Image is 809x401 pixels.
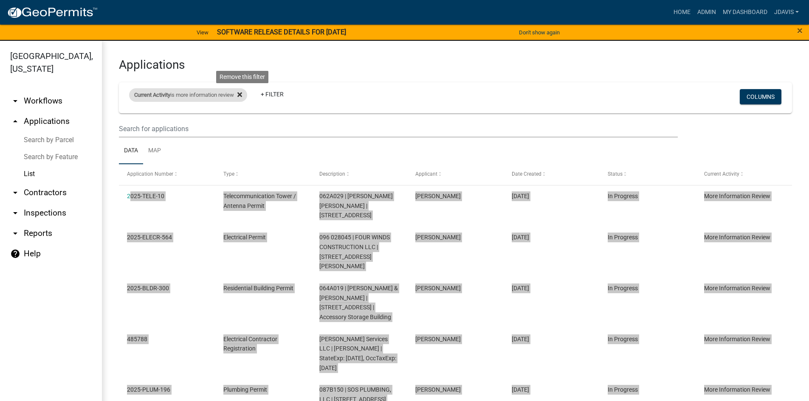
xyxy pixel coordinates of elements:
span: In Progress [608,336,638,342]
a: Home [670,4,694,20]
span: In Progress [608,234,638,241]
span: 09/29/2025 [512,386,529,393]
a: 2025-ELECR-564 [127,234,172,241]
input: Search for applications [119,120,678,137]
i: arrow_drop_down [10,208,20,218]
a: More Information Review [704,234,770,241]
a: 2025-PLUM-196 [127,386,170,393]
datatable-header-cell: Type [215,164,311,185]
a: jdavis [771,4,802,20]
span: 09/30/2025 [512,336,529,342]
span: 10/02/2025 [512,193,529,199]
a: Map [143,137,166,165]
a: More Information Review [704,336,770,342]
span: Type [223,171,234,177]
span: Electrical Contractor Registration [223,336,277,352]
span: Plumbing Permit [223,386,267,393]
a: My Dashboard [719,4,771,20]
button: Columns [740,89,781,104]
a: 2025-BLDR-300 [127,285,169,292]
span: 062A029 | COLLINS JENNIFER BARKER | 818 OAK ST [319,193,393,219]
a: View [193,25,212,39]
span: Telecommunication Tower / Antenna Permit [223,193,296,209]
i: arrow_drop_up [10,116,20,126]
i: arrow_drop_down [10,228,20,238]
span: In Progress [608,285,638,292]
a: Admin [694,4,719,20]
span: Jeff Heisley [415,336,461,342]
span: Application Number [127,171,173,177]
a: More Information Review [704,386,770,393]
span: Date Created [512,171,541,177]
div: Remove this filter [216,71,268,83]
span: Current Activity [134,92,170,98]
i: arrow_drop_down [10,96,20,106]
span: × [797,25,803,36]
datatable-header-cell: Description [311,164,407,185]
span: Description [319,171,345,177]
span: Electrical Permit [223,234,266,241]
button: Don't show again [516,25,563,39]
i: help [10,249,20,259]
a: 2025-TELE-10 [127,193,164,199]
span: Applicant [415,171,437,177]
datatable-header-cell: Current Activity [696,164,792,185]
span: Residential Building Permit [223,285,293,292]
span: 09/30/2025 [512,285,529,292]
span: 096 028045 | FOUR WINDS CONSTRUCTION LLC | 795 Jackson lake rd [319,234,390,269]
datatable-header-cell: Application Number [119,164,215,185]
i: arrow_drop_down [10,188,20,198]
strong: SOFTWARE RELEASE DETAILS FOR [DATE] [217,28,346,36]
span: In Progress [608,193,638,199]
div: is more information review [129,88,247,102]
span: Charlie Padgett [415,193,461,199]
span: In Progress [608,386,638,393]
h3: Applications [119,58,792,72]
a: More Information Review [704,193,770,199]
a: + Filter [254,87,290,102]
span: Sergio Monjaras [415,386,461,393]
button: Close [797,25,803,36]
span: Current Activity [704,171,739,177]
span: Jeff Heisley [415,234,461,241]
datatable-header-cell: Applicant [407,164,503,185]
a: More Information Review [704,285,770,292]
a: 485788 [127,336,147,342]
span: John Jewers [415,285,461,292]
span: 064A019 | JEWERS JOHN & LISA | 119 REIDS RD | Accessory Storage Building [319,285,398,320]
span: Status [608,171,623,177]
datatable-header-cell: Date Created [504,164,600,185]
span: 10/01/2025 [512,234,529,241]
span: Heisley Services LLC | Jeff Heisley | StateExp: 06/30/2026, OccTaxExp: 12/31/2025 [319,336,396,371]
a: Data [119,137,143,165]
datatable-header-cell: Status [600,164,696,185]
